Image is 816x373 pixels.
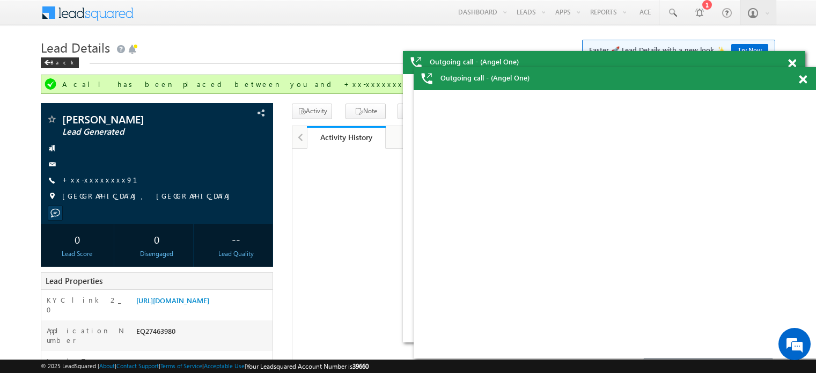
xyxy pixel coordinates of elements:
div: ORGANIC [134,356,273,371]
button: Note [345,104,386,119]
label: KYC link 2_0 [47,295,125,315]
a: +xx-xxxxxxxx91 [62,175,150,184]
div: Lead Quality [202,249,270,259]
span: [PERSON_NAME] [62,114,206,125]
a: [URL][DOMAIN_NAME] [136,296,209,305]
label: Lead Type [47,356,102,366]
div: EQ27463980 [134,326,273,341]
a: About [99,362,115,369]
span: 39660 [352,362,369,370]
span: [GEOGRAPHIC_DATA], [GEOGRAPHIC_DATA] [62,191,235,202]
span: Outgoing call - (Angel One) [430,57,519,67]
div: 0 [123,229,190,249]
span: © 2025 LeadSquared | | | | | [41,361,369,371]
div: Lead Details [394,131,455,144]
a: Back [41,57,84,66]
a: Contact Support [116,362,159,369]
button: Activity [292,104,332,119]
div: Activity History [315,132,378,142]
div: Back [41,57,79,68]
div: -- [202,229,270,249]
span: Lead Details [41,39,110,56]
a: Terms of Service [160,362,202,369]
div: Disengaged [123,249,190,259]
span: Your Leadsquared Account Number is [246,362,369,370]
a: Activity History [307,126,386,149]
span: Faster 🚀 Lead Details with a new look ✨ [589,45,768,55]
span: Lead Properties [46,275,102,286]
span: Outgoing call - (Angel One) [440,73,530,83]
a: Try Now [731,44,768,56]
label: Application Number [47,326,125,345]
div: 0 [43,229,111,249]
a: Acceptable Use [204,362,245,369]
button: Task [398,104,438,119]
div: Lead Score [43,249,111,259]
span: Lead Generated [62,127,206,137]
div: A call has been placed between you and +xx-xxxxxxxx91 [62,79,756,89]
a: Lead Details [386,126,465,149]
